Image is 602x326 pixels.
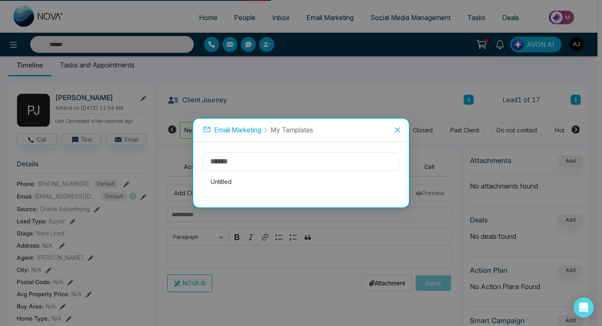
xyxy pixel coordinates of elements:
div: Open Intercom Messenger [574,298,594,318]
span: close [394,127,401,133]
span: My Templates [270,126,313,134]
span: Email Marketing [214,126,261,134]
li: Untitled [203,173,399,191]
button: Close [386,119,409,141]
